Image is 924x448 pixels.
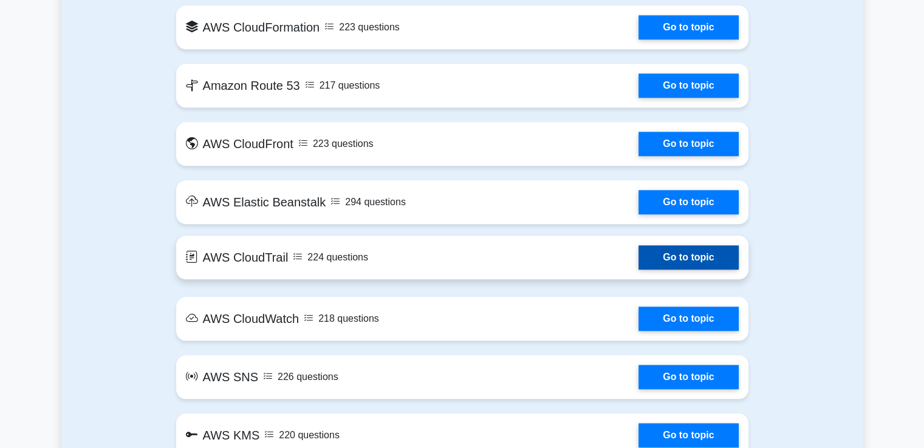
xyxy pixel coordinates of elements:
a: Go to topic [638,132,738,156]
a: Go to topic [638,307,738,331]
a: Go to topic [638,15,738,39]
a: Go to topic [638,365,738,389]
a: Go to topic [638,245,738,270]
a: Go to topic [638,423,738,447]
a: Go to topic [638,190,738,214]
a: Go to topic [638,73,738,98]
